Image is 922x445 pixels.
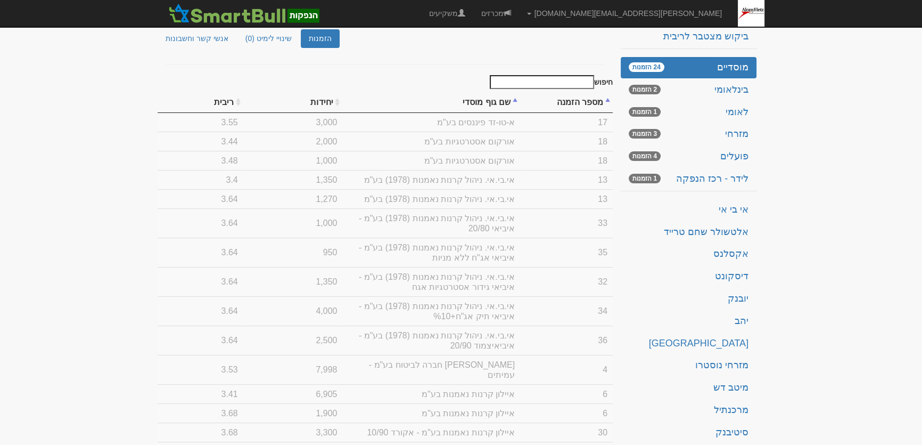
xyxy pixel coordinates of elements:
[243,384,343,403] td: 6,905
[237,29,300,48] a: שינויי לימיט (0)
[621,57,756,78] a: מוסדיים
[621,400,756,421] a: מרכנתיל
[243,132,343,151] td: 2,000
[158,189,243,208] td: 3.64
[342,132,520,151] td: אורקום אסטרטגיות בע"מ
[621,311,756,332] a: יהב
[629,107,661,117] span: 1 הזמנות
[520,296,613,326] td: 34
[520,151,613,170] td: 18
[621,124,756,145] a: מזרחי
[243,113,343,132] td: 3,000
[342,326,520,355] td: אי.בי.אי. ניהול קרנות נאמנות (1978) בע"מ - איביאיצמוד 20/90
[520,208,613,238] td: 33
[342,296,520,326] td: אי.בי.אי. ניהול קרנות נאמנות (1978) בע"מ - איביאי תיק אג"ח+%10
[486,75,613,89] label: חיפוש
[243,92,343,113] th: יחידות: activate to sort column ascending
[621,168,756,190] a: לידר - רכז הנפקה
[621,266,756,287] a: דיסקונט
[621,422,756,443] a: סיטיבנק
[158,238,243,267] td: 3.64
[520,189,613,208] td: 13
[301,29,340,48] a: הזמנות
[621,79,756,101] a: בינלאומי
[243,326,343,355] td: 2,500
[520,113,613,132] td: 17
[490,75,594,89] input: חיפוש
[621,222,756,243] a: אלטשולר שחם טרייד
[342,355,520,384] td: [PERSON_NAME] חברה לביטוח בע"מ - עמיתים
[621,377,756,399] a: מיטב דש
[158,132,243,151] td: 3.44
[629,151,661,161] span: 4 הזמנות
[158,384,243,403] td: 3.41
[629,174,661,183] span: 1 הזמנות
[629,85,661,94] span: 2 הזמנות
[520,238,613,267] td: 35
[621,199,756,221] a: אי בי אי
[243,238,343,267] td: 950
[158,113,243,132] td: 3.55
[621,146,756,167] a: פועלים
[166,3,322,24] img: SmartBull Logo
[158,423,243,442] td: 3.68
[342,403,520,423] td: איילון קרנות נאמנות בע"מ
[243,403,343,423] td: 1,900
[520,326,613,355] td: 36
[520,355,613,384] td: 4
[342,170,520,189] td: אי.בי.אי. ניהול קרנות נאמנות (1978) בע"מ
[158,29,236,48] a: אנשי קשר וחשבונות
[243,355,343,384] td: 7,998
[520,92,613,113] th: מספר הזמנה: activate to sort column ascending
[158,326,243,355] td: 3.64
[243,151,343,170] td: 1,000
[158,208,243,238] td: 3.64
[342,113,520,132] td: א-טו-זד פיננסים בע"מ
[158,170,243,189] td: 3.4
[520,132,613,151] td: 18
[158,296,243,326] td: 3.64
[243,296,343,326] td: 4,000
[243,267,343,296] td: 1,350
[342,151,520,170] td: אורקום אסטרטגיות בע"מ
[520,423,613,442] td: 30
[621,288,756,310] a: יובנק
[520,267,613,296] td: 32
[158,151,243,170] td: 3.48
[158,92,243,113] th: ריבית : activate to sort column ascending
[342,92,520,113] th: שם גוף מוסדי: activate to sort column descending
[243,208,343,238] td: 1,000
[629,129,661,139] span: 3 הזמנות
[520,403,613,423] td: 6
[520,384,613,403] td: 6
[158,355,243,384] td: 3.53
[629,62,664,72] span: 24 הזמנות
[621,355,756,376] a: מזרחי נוסטרו
[158,403,243,423] td: 3.68
[621,244,756,265] a: אקסלנס
[342,384,520,403] td: איילון קרנות נאמנות בע"מ
[621,26,756,47] a: ביקוש מצטבר לריבית
[520,170,613,189] td: 13
[621,333,756,354] a: [GEOGRAPHIC_DATA]
[243,423,343,442] td: 3,300
[243,189,343,208] td: 1,270
[243,170,343,189] td: 1,350
[342,238,520,267] td: אי.בי.אי. ניהול קרנות נאמנות (1978) בע"מ - איביאי אג"ח ללא מניות
[342,423,520,442] td: איילון קרנות נאמנות בע"מ - אקורד 10/90
[158,267,243,296] td: 3.64
[342,189,520,208] td: אי.בי.אי. ניהול קרנות נאמנות (1978) בע"מ
[342,208,520,238] td: אי.בי.אי. ניהול קרנות נאמנות (1978) בע"מ - איביאי 20/80
[621,102,756,123] a: לאומי
[342,267,520,296] td: אי.בי.אי. ניהול קרנות נאמנות (1978) בע"מ - איביאי גידור אסטרטגיות אגח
